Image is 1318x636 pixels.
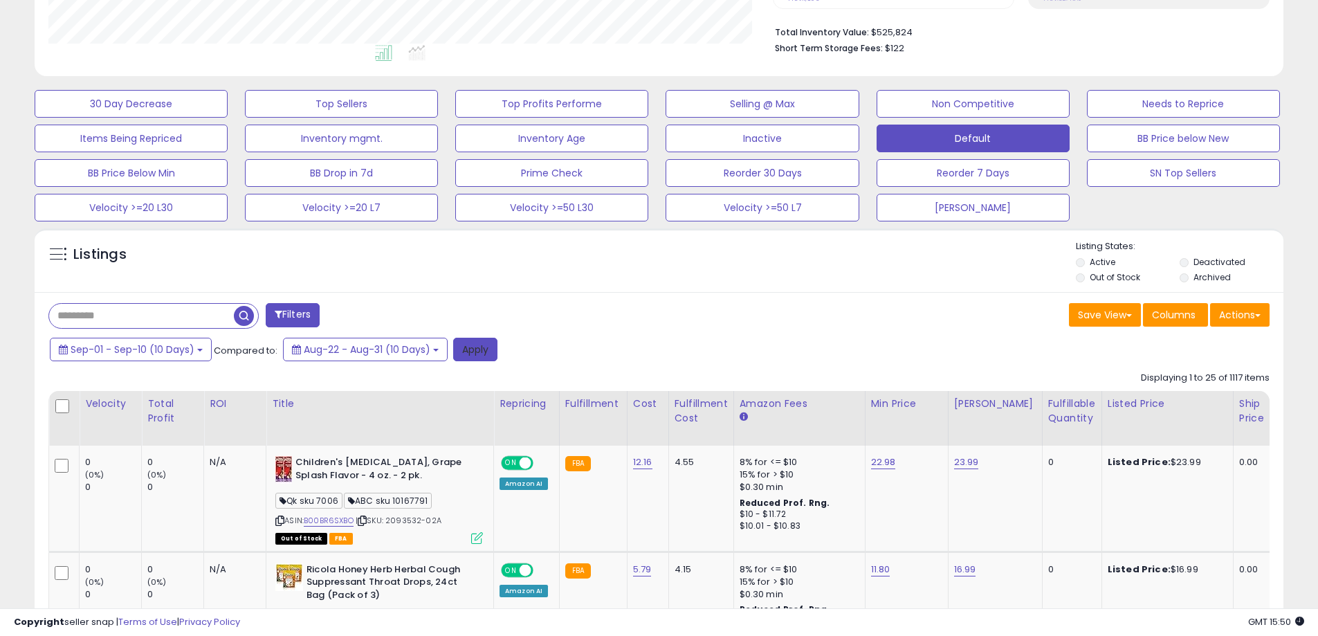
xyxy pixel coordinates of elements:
span: 2025-09-11 15:50 GMT [1248,615,1304,628]
label: Out of Stock [1090,271,1140,283]
div: Listed Price [1108,397,1227,411]
div: 0 [85,588,141,601]
div: Displaying 1 to 25 of 1117 items [1141,372,1270,385]
div: $23.99 [1108,456,1223,469]
div: Fulfillable Quantity [1048,397,1096,426]
span: FBA [329,533,353,545]
button: [PERSON_NAME] [877,194,1070,221]
label: Active [1090,256,1115,268]
div: N/A [210,456,255,469]
button: Velocity >=50 L7 [666,194,859,221]
button: Needs to Reprice [1087,90,1280,118]
span: Compared to: [214,344,277,357]
div: 0 [147,588,203,601]
div: Title [272,397,488,411]
button: Inactive [666,125,859,152]
button: BB Drop in 7d [245,159,438,187]
div: seller snap | | [14,616,240,629]
div: $0.30 min [740,588,854,601]
strong: Copyright [14,615,64,628]
button: Inventory mgmt. [245,125,438,152]
p: Listing States: [1076,240,1283,253]
button: Inventory Age [455,125,648,152]
div: 0.00 [1239,456,1262,469]
button: Prime Check [455,159,648,187]
div: 0 [1048,456,1091,469]
div: 15% for > $10 [740,576,854,588]
a: 16.99 [954,563,976,576]
button: Actions [1210,303,1270,327]
a: Terms of Use [118,615,177,628]
div: 0 [1048,563,1091,576]
small: (0%) [147,469,167,480]
div: $16.99 [1108,563,1223,576]
button: Reorder 7 Days [877,159,1070,187]
button: Default [877,125,1070,152]
span: OFF [531,564,553,576]
b: Total Inventory Value: [775,26,869,38]
button: Aug-22 - Aug-31 (10 Days) [283,338,448,361]
button: Reorder 30 Days [666,159,859,187]
div: 8% for <= $10 [740,563,854,576]
a: 5.79 [633,563,652,576]
button: Top Profits Performe [455,90,648,118]
div: Amazon AI [500,478,548,490]
div: Total Profit [147,397,198,426]
small: (0%) [147,576,167,588]
div: 0 [85,481,141,493]
button: Velocity >=20 L7 [245,194,438,221]
div: Velocity [85,397,136,411]
label: Deactivated [1193,256,1245,268]
a: 11.80 [871,563,890,576]
label: Archived [1193,271,1231,283]
li: $525,824 [775,23,1259,39]
span: Sep-01 - Sep-10 (10 Days) [71,343,194,356]
small: (0%) [85,576,104,588]
span: Columns [1152,308,1196,322]
img: 51NuIt6IM7L._SL40_.jpg [275,456,292,484]
span: ON [502,457,520,469]
span: ON [502,564,520,576]
a: Privacy Policy [179,615,240,628]
small: Amazon Fees. [740,411,748,424]
div: ROI [210,397,260,411]
div: Fulfillment Cost [675,397,728,426]
div: 8% for <= $10 [740,456,854,469]
div: 15% for > $10 [740,469,854,481]
div: ASIN: [275,456,483,543]
div: $0.30 min [740,481,854,493]
div: Cost [633,397,663,411]
div: 4.55 [675,456,723,469]
button: Non Competitive [877,90,1070,118]
img: 516eKrgvu5L._SL40_.jpg [275,563,303,591]
div: Fulfillment [565,397,621,411]
button: Apply [453,338,497,361]
div: Min Price [871,397,942,411]
small: FBA [565,456,591,471]
div: Amazon AI [500,585,548,597]
b: Short Term Storage Fees: [775,42,883,54]
div: 0 [147,481,203,493]
h5: Listings [73,245,127,264]
button: 30 Day Decrease [35,90,228,118]
button: Save View [1069,303,1141,327]
div: N/A [210,563,255,576]
div: $10.01 - $10.83 [740,520,854,532]
span: | SKU: 2093532-02A [356,515,441,526]
a: 23.99 [954,455,979,469]
a: B00BR6SXBO [304,515,354,527]
button: BB Price Below Min [35,159,228,187]
b: Reduced Prof. Rng. [740,497,830,509]
div: $10 - $11.72 [740,509,854,520]
span: Qk sku 7006 [275,493,342,509]
div: 0 [147,563,203,576]
a: 12.16 [633,455,652,469]
div: 0 [85,456,141,469]
button: SN Top Sellers [1087,159,1280,187]
div: 0 [85,563,141,576]
button: Velocity >=20 L30 [35,194,228,221]
div: Repricing [500,397,553,411]
button: Velocity >=50 L30 [455,194,648,221]
div: 4.15 [675,563,723,576]
b: Ricola Honey Herb Herbal Cough Suppressant Throat Drops, 24ct Bag (Pack of 3) [306,563,475,606]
